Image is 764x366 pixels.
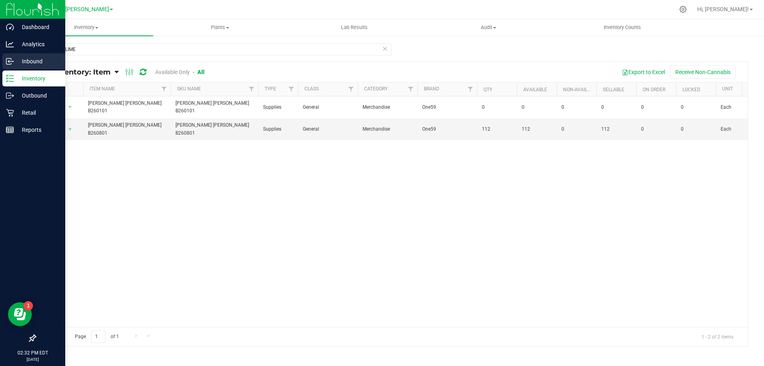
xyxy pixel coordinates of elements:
p: Reports [14,125,62,135]
span: All Inventory: Item [41,68,111,76]
a: Filter [345,82,358,96]
span: select [65,102,75,113]
a: Category [364,86,388,92]
span: Merchandise [363,125,413,133]
span: 112 [482,125,512,133]
a: Available [523,87,547,92]
iframe: Resource center unread badge [23,301,33,311]
span: 0 [681,125,711,133]
p: Dashboard [14,22,62,32]
a: Item Name [90,86,115,92]
p: Retail [14,108,62,117]
span: 0 [641,104,671,111]
a: Lab Results [287,19,421,36]
a: Unit [722,86,733,92]
span: One59 [422,125,472,133]
span: 0 [522,104,552,111]
span: select [65,124,75,135]
button: Export to Excel [617,65,670,79]
p: Outbound [14,91,62,100]
input: Search Item Name, Retail Display Name, SKU, Part Number... [35,43,392,55]
span: Supplies [263,125,293,133]
span: GA4 - [PERSON_NAME] [50,6,109,13]
span: Inventory [19,24,153,31]
span: Plants [154,24,287,31]
p: 02:32 PM EDT [4,349,62,356]
a: Type [265,86,276,92]
a: Qty [483,87,492,92]
inline-svg: Inbound [6,57,14,65]
span: Hi, [PERSON_NAME]! [697,6,749,12]
span: Lab Results [330,24,378,31]
span: General [303,125,353,133]
input: 1 [91,331,105,343]
a: All Inventory: Item [41,68,115,76]
span: Clear [382,43,388,54]
a: Plants [153,19,287,36]
a: Filter [158,82,171,96]
span: [PERSON_NAME] [PERSON_NAME] B260801 [88,121,166,137]
span: [PERSON_NAME] [PERSON_NAME] B260101 [175,100,253,115]
a: Brand [424,86,439,92]
span: 1 - 2 of 2 items [695,331,740,343]
span: Audit [422,24,555,31]
span: Supplies [263,104,293,111]
span: Page of 1 [68,331,125,343]
a: Sellable [603,87,624,92]
a: Filter [245,82,258,96]
p: Inventory [14,74,62,83]
span: 0 [601,104,631,111]
span: 0 [561,104,592,111]
span: [PERSON_NAME] [PERSON_NAME] B260101 [88,100,166,115]
a: Non-Available [563,87,598,92]
a: Filter [464,82,477,96]
span: Merchandise [363,104,413,111]
span: Inventory Counts [593,24,652,31]
a: Inventory Counts [555,19,690,36]
a: Filter [285,82,298,96]
inline-svg: Analytics [6,40,14,48]
inline-svg: Inventory [6,74,14,82]
inline-svg: Retail [6,109,14,117]
inline-svg: Dashboard [6,23,14,31]
iframe: Resource center [8,302,32,326]
a: Available Only [155,69,190,75]
a: Audit [421,19,555,36]
span: [PERSON_NAME] [PERSON_NAME] B260801 [175,121,253,137]
span: 112 [601,125,631,133]
div: Manage settings [678,6,688,13]
span: General [303,104,353,111]
inline-svg: Reports [6,126,14,134]
span: 0 [482,104,512,111]
p: Inbound [14,57,62,66]
a: SKU Name [177,86,201,92]
span: 0 [561,125,592,133]
span: 0 [641,125,671,133]
a: All [197,69,205,75]
a: Filter [404,82,417,96]
p: Analytics [14,39,62,49]
span: One59 [422,104,472,111]
a: Class [304,86,319,92]
a: Locked [682,87,700,92]
span: 0 [681,104,711,111]
a: Inventory [19,19,153,36]
span: 112 [522,125,552,133]
span: Each [721,125,751,133]
span: Each [721,104,751,111]
a: On Order [643,87,665,92]
inline-svg: Outbound [6,92,14,100]
p: [DATE] [4,356,62,362]
button: Receive Non-Cannabis [670,65,736,79]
